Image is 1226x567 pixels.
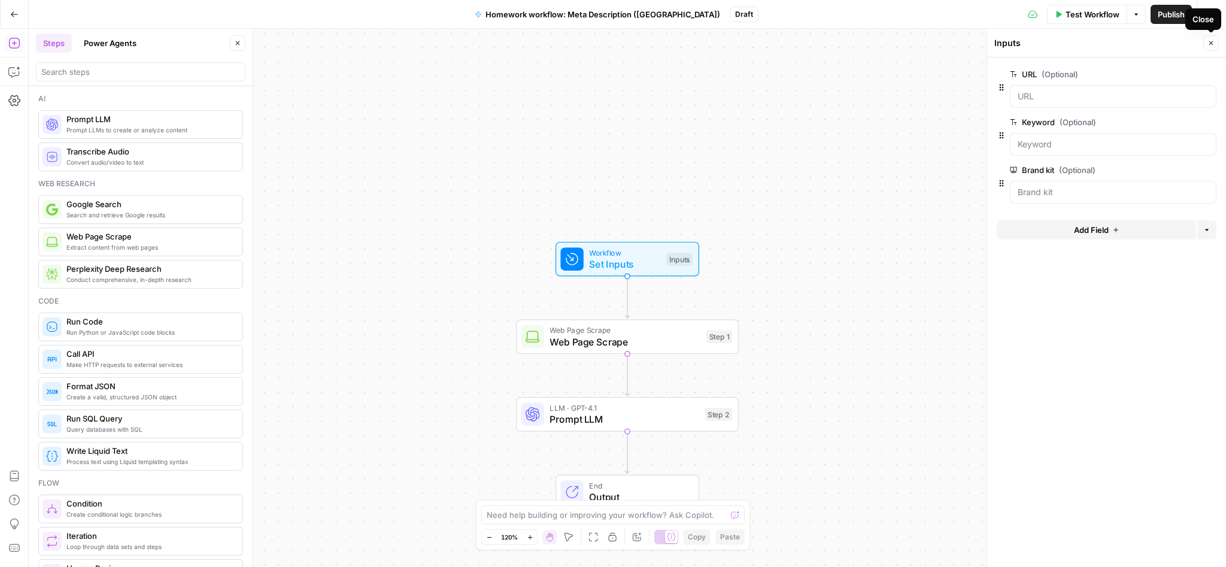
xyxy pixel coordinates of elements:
[1059,164,1095,176] span: (Optional)
[66,530,233,542] span: Iteration
[550,325,700,336] span: Web Page Scrape
[1060,116,1096,128] span: (Optional)
[735,9,753,20] span: Draft
[66,413,233,425] span: Run SQL Query
[516,475,739,510] div: EndOutput
[41,66,240,78] input: Search steps
[1018,90,1209,102] input: URL
[66,316,233,328] span: Run Code
[1010,164,1149,176] label: Brand kit
[683,529,711,545] button: Copy
[550,412,699,426] span: Prompt LLM
[705,408,733,421] div: Step 2
[1010,116,1149,128] label: Keyword
[516,242,739,277] div: WorkflowSet InputsInputs
[485,8,720,20] span: Homework workflow: Meta Description ([GEOGRAPHIC_DATA])
[516,397,739,432] div: LLM · GPT-4.1Prompt LLMStep 2
[550,335,700,349] span: Web Page Scrape
[997,220,1196,239] button: Add Field
[66,328,233,337] span: Run Python or JavaScript code blocks
[66,125,233,135] span: Prompt LLMs to create or analyze content
[66,498,233,510] span: Condition
[1158,8,1185,20] span: Publish
[66,210,233,220] span: Search and retrieve Google results
[1018,186,1209,198] input: Brand kit
[1151,5,1192,24] button: Publish
[720,532,740,542] span: Paste
[66,242,233,252] span: Extract content from web pages
[1010,68,1149,80] label: URL
[706,331,732,344] div: Step 1
[589,257,660,271] span: Set Inputs
[589,480,687,491] span: End
[66,113,233,125] span: Prompt LLM
[66,392,233,402] span: Create a valid, structured JSON object
[994,37,1200,49] div: Inputs
[66,445,233,457] span: Write Liquid Text
[1074,224,1109,236] span: Add Field
[36,34,72,53] button: Steps
[66,198,233,210] span: Google Search
[516,320,739,354] div: Web Page ScrapeWeb Page ScrapeStep 1
[66,348,233,360] span: Call API
[468,5,727,24] button: Homework workflow: Meta Description ([GEOGRAPHIC_DATA])
[715,529,745,545] button: Paste
[38,478,243,489] div: Flow
[66,231,233,242] span: Web Page Scrape
[66,380,233,392] span: Format JSON
[1066,8,1119,20] span: Test Workflow
[589,247,660,258] span: Workflow
[66,157,233,167] span: Convert audio/video to text
[38,178,243,189] div: Web research
[625,277,629,319] g: Edge from start to step_1
[688,532,706,542] span: Copy
[66,542,233,551] span: Loop through data sets and steps
[1047,5,1127,24] button: Test Workflow
[1192,13,1214,25] div: Close
[66,145,233,157] span: Transcribe Audio
[77,34,144,53] button: Power Agents
[66,425,233,434] span: Query databases with SQL
[1042,68,1078,80] span: (Optional)
[66,510,233,519] span: Create conditional logic branches
[501,532,518,542] span: 120%
[666,253,693,266] div: Inputs
[550,402,699,414] span: LLM · GPT-4.1
[625,432,629,474] g: Edge from step_2 to end
[66,263,233,275] span: Perplexity Deep Research
[66,275,233,284] span: Conduct comprehensive, in-depth research
[1018,138,1209,150] input: Keyword
[589,490,687,504] span: Output
[38,93,243,104] div: Ai
[625,354,629,396] g: Edge from step_1 to step_2
[66,360,233,369] span: Make HTTP requests to external services
[66,457,233,466] span: Process text using Liquid templating syntax
[38,296,243,307] div: Code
